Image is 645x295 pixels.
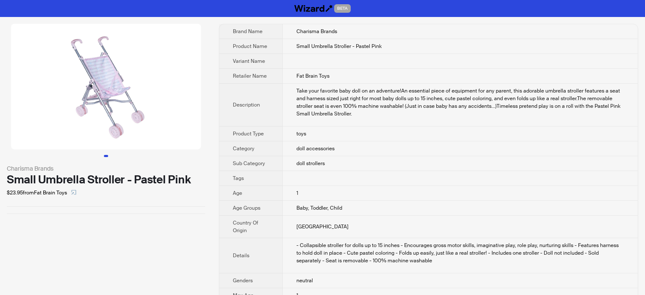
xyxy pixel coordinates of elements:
[233,145,254,152] span: Category
[11,24,201,149] img: Small Umbrella Stroller - Pastel Pink image 1
[296,43,382,50] span: Small Umbrella Stroller - Pastel Pink
[334,4,351,13] span: BETA
[296,87,624,118] div: Take your favorite baby doll on an adventure!An essential piece of equipment for any parent, this...
[296,73,329,79] span: Fat Brain Toys
[7,173,205,186] div: Small Umbrella Stroller - Pastel Pink
[296,160,325,167] span: doll strollers
[233,252,249,259] span: Details
[233,58,265,65] span: Variant Name
[233,219,258,234] span: Country Of Origin
[71,190,76,195] span: select
[296,145,335,152] span: doll accessories
[233,175,244,182] span: Tags
[233,160,265,167] span: Sub Category
[296,223,349,230] span: [GEOGRAPHIC_DATA]
[296,190,298,197] span: 1
[296,242,624,264] div: - Collapsible stroller for dolls up to 15 inches - Encourages gross motor skills, imaginative pla...
[233,190,242,197] span: Age
[233,277,253,284] span: Genders
[296,277,313,284] span: neutral
[233,28,262,35] span: Brand Name
[233,205,260,211] span: Age Groups
[104,155,108,157] button: Go to slide 1
[233,101,260,108] span: Description
[233,43,267,50] span: Product Name
[233,130,264,137] span: Product Type
[296,28,337,35] span: Charisma Brands
[296,130,306,137] span: toys
[233,73,267,79] span: Retailer Name
[7,164,205,173] div: Charisma Brands
[7,186,205,199] div: $23.95 from Fat Brain Toys
[296,205,342,211] span: Baby, Toddler, Child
